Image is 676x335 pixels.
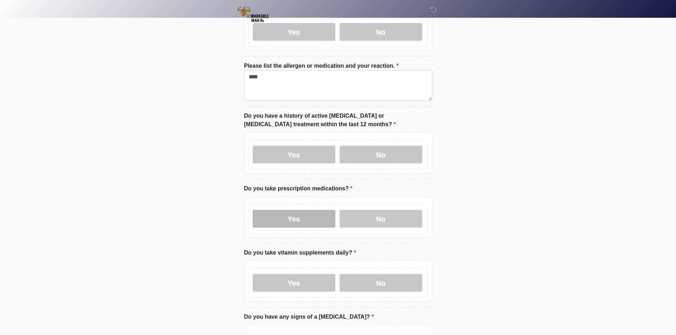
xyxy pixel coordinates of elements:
label: No [340,146,422,163]
label: Do you take prescription medications? [244,184,353,193]
label: Do you have any signs of a [MEDICAL_DATA]? [244,313,374,321]
label: Yes [253,146,335,163]
label: Do you take vitamin supplements daily? [244,249,356,257]
label: Yes [253,274,335,292]
label: Do you have a history of active [MEDICAL_DATA] or [MEDICAL_DATA] treatment within the last 12 mon... [244,112,432,129]
label: No [340,274,422,292]
label: No [340,23,422,41]
label: Yes [253,23,335,41]
label: Yes [253,210,335,228]
img: REmarkable Man Rx LLC Logo [237,5,269,22]
label: No [340,210,422,228]
label: Please list the allergen or medication and your reaction. [244,62,399,70]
